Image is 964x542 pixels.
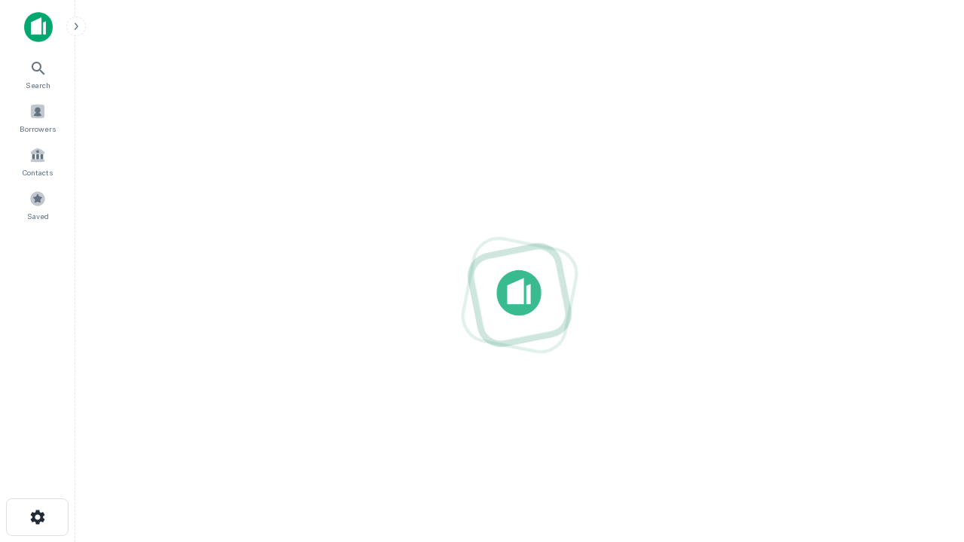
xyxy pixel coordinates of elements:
a: Contacts [5,141,71,181]
span: Contacts [23,166,53,178]
span: Search [26,79,50,91]
span: Saved [27,210,49,222]
span: Borrowers [20,123,56,135]
a: Borrowers [5,97,71,138]
a: Saved [5,184,71,225]
img: capitalize-icon.png [24,12,53,42]
a: Search [5,53,71,94]
iframe: Chat Widget [889,373,964,446]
